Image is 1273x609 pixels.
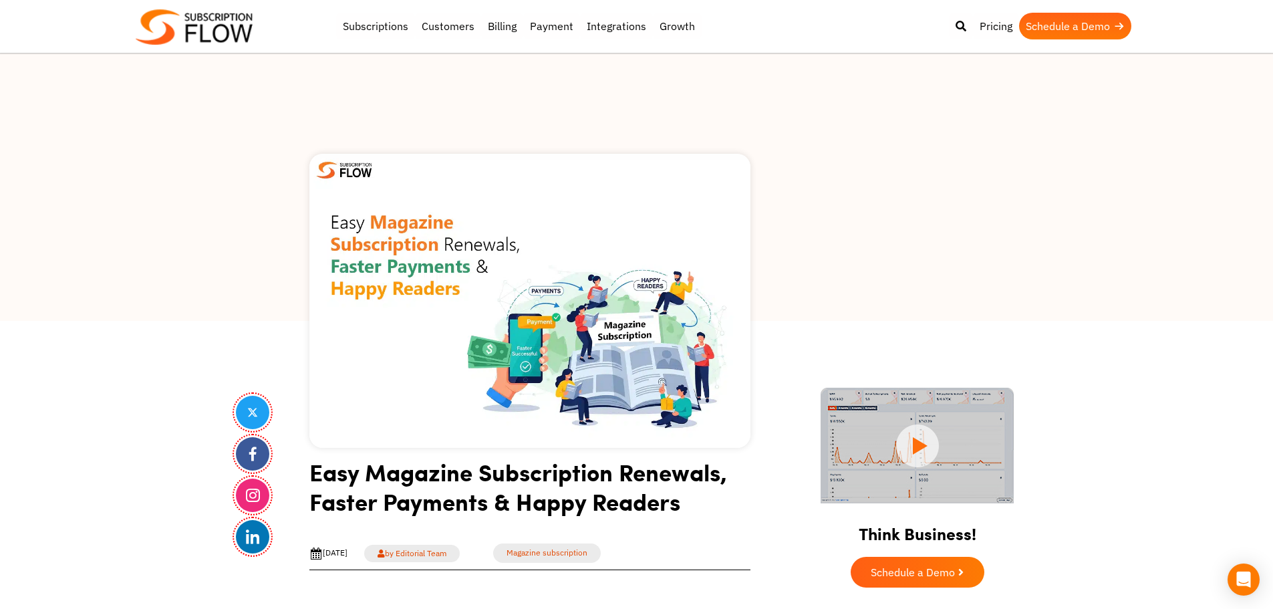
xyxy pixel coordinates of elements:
a: Schedule a Demo [851,557,984,588]
h1: Easy Magazine Subscription Renewals, Faster Payments & Happy Readers [309,457,750,526]
div: [DATE] [309,547,347,560]
a: Pricing [973,13,1019,39]
a: Billing [481,13,523,39]
a: by Editorial Team [364,545,460,562]
img: Subscriptionflow [136,9,253,45]
a: Subscriptions [336,13,415,39]
a: Growth [653,13,702,39]
h2: Think Business! [797,507,1038,550]
div: Open Intercom Messenger [1228,564,1260,596]
a: Schedule a Demo [1019,13,1131,39]
a: Integrations [580,13,653,39]
a: Payment [523,13,580,39]
a: Customers [415,13,481,39]
span: Schedule a Demo [871,567,955,578]
img: Magazine Subscription Renewals [309,154,750,448]
a: Magazine subscription [493,543,601,563]
img: intro video [821,388,1014,503]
